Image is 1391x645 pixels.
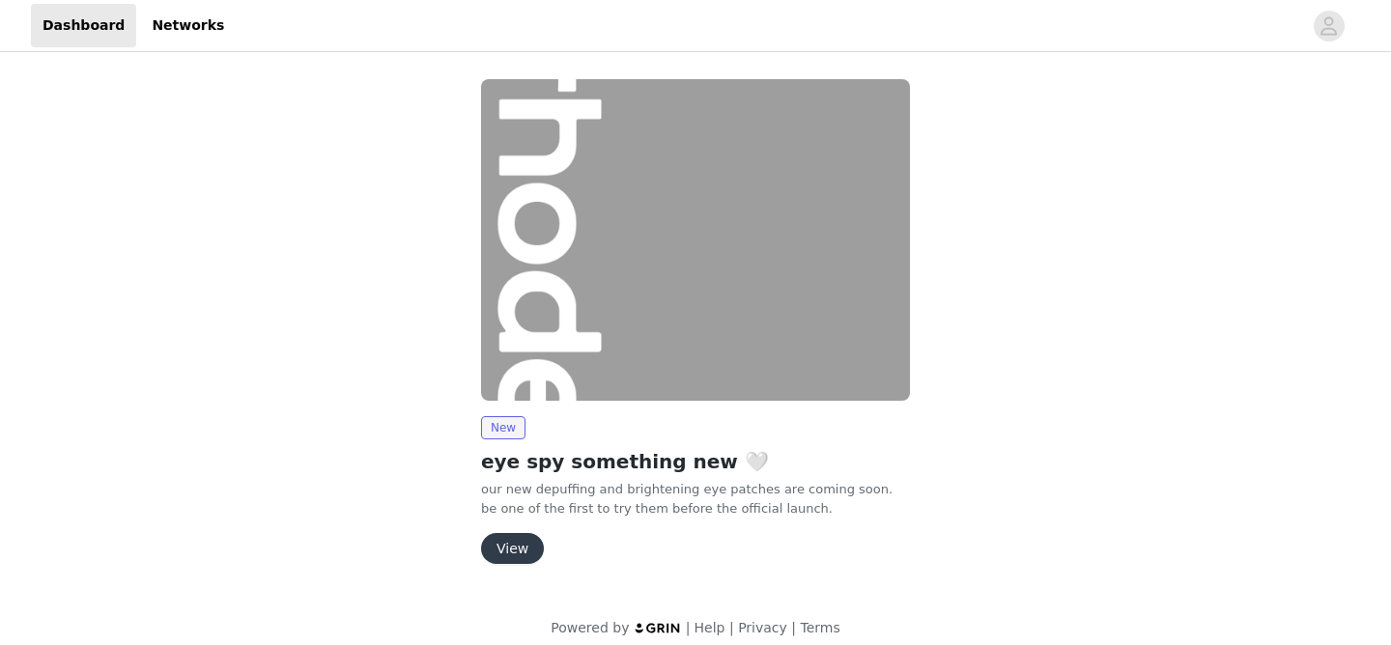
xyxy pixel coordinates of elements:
span: | [686,620,691,635]
img: rhode skin [481,79,910,401]
span: Powered by [551,620,629,635]
h2: eye spy something new 🤍 [481,447,910,476]
button: View [481,533,544,564]
div: avatar [1320,11,1338,42]
a: Dashboard [31,4,136,47]
img: logo [634,622,682,634]
span: | [729,620,734,635]
a: Networks [140,4,236,47]
a: Privacy [738,620,787,635]
a: Terms [800,620,839,635]
p: our new depuffing and brightening eye patches are coming soon. be one of the first to try them be... [481,480,910,518]
span: | [791,620,796,635]
span: New [481,416,525,439]
a: Help [695,620,725,635]
a: View [481,542,544,556]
